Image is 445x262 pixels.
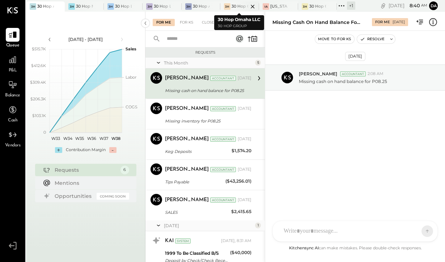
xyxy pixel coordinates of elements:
text: $103.1K [32,113,46,118]
div: Accountant [210,106,236,111]
div: SALES [165,209,229,216]
div: $2,415.65 [231,208,251,215]
div: 3H [68,3,75,10]
div: Missing inventory for P08.25 [165,117,249,125]
div: copy link [380,2,387,9]
span: [PERSON_NAME] [299,71,337,77]
div: [DATE] [238,106,251,112]
span: Cash [8,117,17,124]
text: $412.6K [31,63,46,68]
button: Move to for ks [315,35,354,43]
a: Vendors [0,128,25,149]
div: System [175,238,191,244]
div: 6 [120,166,129,174]
div: Accountant [210,167,236,172]
div: 30 Hop Omaha LLC [232,4,248,9]
button: Resolve [357,35,387,43]
span: Balance [5,92,20,99]
div: ($43,256.01) [225,178,251,185]
button: Da [429,1,438,10]
b: 30 Hop Omaha LLC [218,17,260,22]
div: Opportunities [55,192,93,200]
text: Labor [126,75,136,80]
div: [DATE] [238,136,251,142]
text: $309.4K [30,80,46,85]
div: Missing cash on hand balance for P08.25 [165,87,249,94]
div: 3H [107,3,114,10]
div: Missing cash on hand balance for P08.25 [272,19,362,26]
p: 30 Hop Group [218,23,260,29]
div: [PERSON_NAME] [165,75,209,82]
div: [DATE] [389,2,427,9]
div: 3H [185,3,192,10]
div: For KS [176,19,197,26]
div: 3H [30,3,36,10]
div: 3H [224,3,230,10]
div: Requests [149,50,261,55]
span: P&L [9,67,17,74]
div: + 1 [347,1,355,10]
div: [DATE] [164,223,253,229]
text: W35 [75,136,84,141]
div: [PERSON_NAME] [165,136,209,143]
div: - [109,147,116,153]
div: [DATE] [345,52,365,61]
div: [PERSON_NAME] [165,105,209,112]
text: W36 [87,136,96,141]
div: [PERSON_NAME] [165,196,209,204]
text: COGS [126,104,137,109]
text: W33 [51,136,60,141]
div: Contribution Margin [66,147,106,153]
div: Keg Deposits [165,148,229,155]
span: Queue [6,42,20,49]
div: 3H [146,3,153,10]
div: Requests [55,166,117,174]
div: Mentions [55,179,126,187]
div: [DATE] [238,75,251,81]
div: [PERSON_NAME] [165,166,209,173]
text: $515.7K [32,46,46,51]
div: $1,574.20 [232,147,251,154]
a: Balance [0,78,25,99]
div: 30 Hop MGS, LLC [76,4,93,9]
a: P&L [0,53,25,74]
div: Accountant [210,137,236,142]
div: 30 Hop CR [309,4,326,9]
div: [DATE] [393,20,405,25]
div: For Me [375,20,390,25]
div: [DATE] [238,197,251,203]
div: Accountant [210,197,236,203]
a: Cash [0,103,25,124]
text: W38 [111,136,120,141]
div: Accountant [340,71,366,76]
div: For Me [153,19,175,26]
span: 2:08 AM [368,71,383,77]
div: 1999 To Be Classified B/S [165,250,228,257]
div: [DATE] - [DATE] [55,36,116,42]
div: 30 Hop Ankeny [193,4,209,9]
text: W34 [63,136,72,141]
text: Sales [126,46,136,51]
a: Queue [0,28,25,49]
div: ($40,000) [230,249,251,256]
div: 30 Hop LLC [154,4,170,9]
div: IA [263,3,269,10]
text: 0 [43,130,46,135]
div: KAI [165,237,174,245]
text: W37 [99,136,108,141]
div: Coming Soon [97,193,129,200]
div: + [55,147,62,153]
span: 8 : 40 [406,2,420,9]
span: Vendors [5,142,21,149]
div: This Month [164,60,253,66]
div: [US_STATE] Athletic Club [270,4,287,9]
p: Missing cash on hand balance for P08.25 [299,78,387,84]
div: 1 [255,223,261,228]
div: Tips Payable [165,178,223,186]
div: [DATE], 8:31 AM [221,238,251,244]
div: Accountant [210,76,236,81]
div: 5 [255,60,261,66]
span: am [421,3,427,8]
div: [DATE] [238,167,251,172]
div: 30 Hop Ankeny [37,4,54,9]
